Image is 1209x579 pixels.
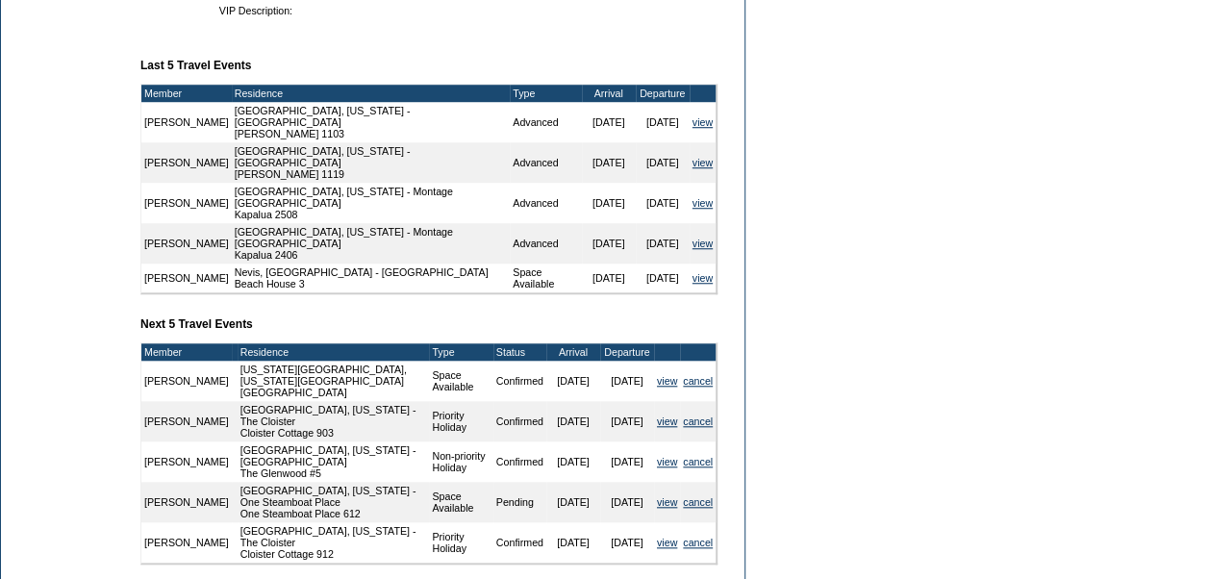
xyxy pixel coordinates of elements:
[238,482,430,522] td: [GEOGRAPHIC_DATA], [US_STATE] - One Steamboat Place One Steamboat Place 612
[582,85,636,102] td: Arrival
[510,102,581,142] td: Advanced
[493,343,546,361] td: Status
[238,361,430,401] td: [US_STATE][GEOGRAPHIC_DATA], [US_STATE][GEOGRAPHIC_DATA] [GEOGRAPHIC_DATA]
[232,223,511,264] td: [GEOGRAPHIC_DATA], [US_STATE] - Montage [GEOGRAPHIC_DATA] Kapalua 2406
[600,522,654,563] td: [DATE]
[141,183,232,223] td: [PERSON_NAME]
[238,441,430,482] td: [GEOGRAPHIC_DATA], [US_STATE] - [GEOGRAPHIC_DATA] The Glenwood #5
[683,496,713,508] a: cancel
[683,456,713,467] a: cancel
[693,157,713,168] a: view
[510,223,581,264] td: Advanced
[510,85,581,102] td: Type
[429,441,492,482] td: Non-priority Holiday
[683,415,713,427] a: cancel
[141,482,232,522] td: [PERSON_NAME]
[657,375,677,387] a: view
[636,183,690,223] td: [DATE]
[636,85,690,102] td: Departure
[141,223,232,264] td: [PERSON_NAME]
[493,482,546,522] td: Pending
[683,537,713,548] a: cancel
[141,102,232,142] td: [PERSON_NAME]
[510,142,581,183] td: Advanced
[429,361,492,401] td: Space Available
[141,85,232,102] td: Member
[141,142,232,183] td: [PERSON_NAME]
[546,522,600,563] td: [DATE]
[232,85,511,102] td: Residence
[232,102,511,142] td: [GEOGRAPHIC_DATA], [US_STATE] - [GEOGRAPHIC_DATA] [PERSON_NAME] 1103
[493,522,546,563] td: Confirmed
[510,264,581,292] td: Space Available
[429,401,492,441] td: Priority Holiday
[546,482,600,522] td: [DATE]
[693,197,713,209] a: view
[683,375,713,387] a: cancel
[636,142,690,183] td: [DATE]
[429,522,492,563] td: Priority Holiday
[636,223,690,264] td: [DATE]
[493,361,546,401] td: Confirmed
[148,5,292,16] td: VIP Description:
[657,496,677,508] a: view
[232,264,511,292] td: Nevis, [GEOGRAPHIC_DATA] - [GEOGRAPHIC_DATA] Beach House 3
[140,317,253,331] b: Next 5 Travel Events
[141,361,232,401] td: [PERSON_NAME]
[238,401,430,441] td: [GEOGRAPHIC_DATA], [US_STATE] - The Cloister Cloister Cottage 903
[600,361,654,401] td: [DATE]
[693,116,713,128] a: view
[493,401,546,441] td: Confirmed
[238,522,430,563] td: [GEOGRAPHIC_DATA], [US_STATE] - The Cloister Cloister Cottage 912
[493,441,546,482] td: Confirmed
[636,102,690,142] td: [DATE]
[429,482,492,522] td: Space Available
[232,183,511,223] td: [GEOGRAPHIC_DATA], [US_STATE] - Montage [GEOGRAPHIC_DATA] Kapalua 2508
[693,238,713,249] a: view
[141,343,232,361] td: Member
[693,272,713,284] a: view
[600,401,654,441] td: [DATE]
[582,223,636,264] td: [DATE]
[582,183,636,223] td: [DATE]
[582,102,636,142] td: [DATE]
[600,343,654,361] td: Departure
[582,142,636,183] td: [DATE]
[546,441,600,482] td: [DATE]
[141,441,232,482] td: [PERSON_NAME]
[582,264,636,292] td: [DATE]
[546,343,600,361] td: Arrival
[140,59,251,72] b: Last 5 Travel Events
[141,522,232,563] td: [PERSON_NAME]
[232,142,511,183] td: [GEOGRAPHIC_DATA], [US_STATE] - [GEOGRAPHIC_DATA] [PERSON_NAME] 1119
[600,441,654,482] td: [DATE]
[546,361,600,401] td: [DATE]
[657,537,677,548] a: view
[510,183,581,223] td: Advanced
[600,482,654,522] td: [DATE]
[141,264,232,292] td: [PERSON_NAME]
[546,401,600,441] td: [DATE]
[429,343,492,361] td: Type
[657,456,677,467] a: view
[141,401,232,441] td: [PERSON_NAME]
[238,343,430,361] td: Residence
[657,415,677,427] a: view
[636,264,690,292] td: [DATE]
